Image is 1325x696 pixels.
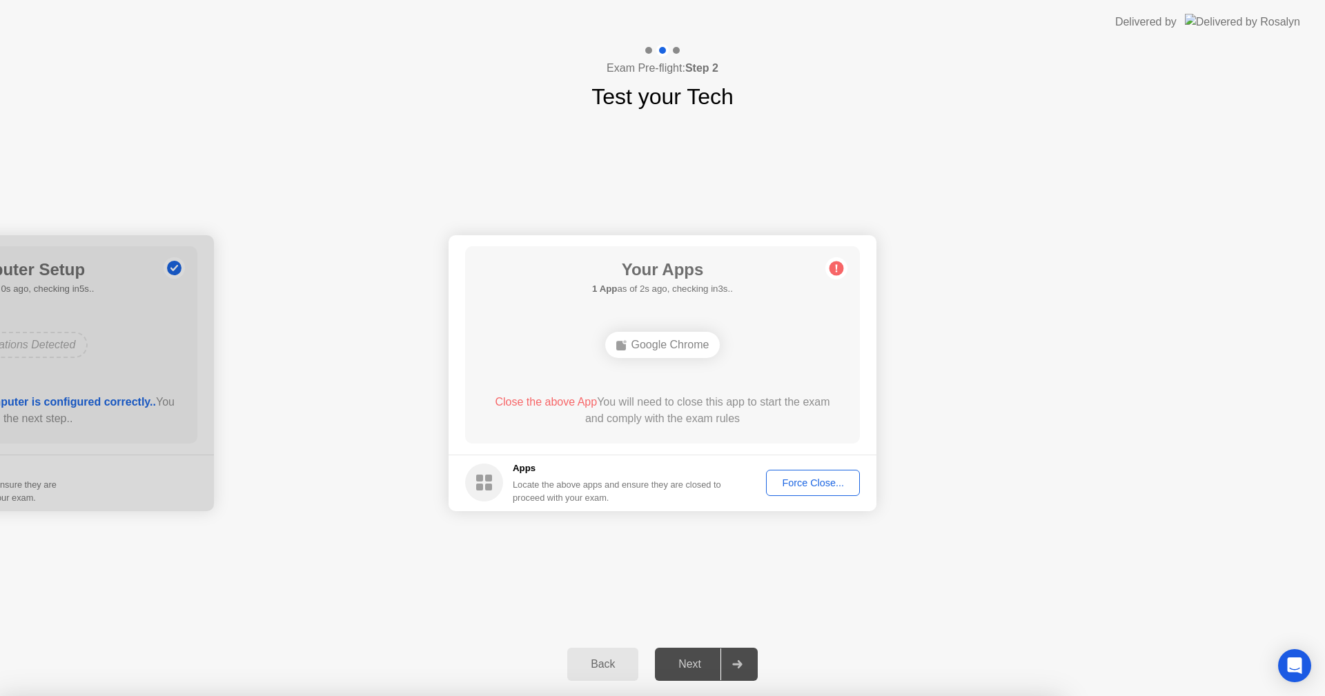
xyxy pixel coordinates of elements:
b: Step 2 [685,62,718,74]
img: Delivered by Rosalyn [1185,14,1300,30]
div: Back [571,658,634,670]
h1: Your Apps [592,257,733,282]
div: Delivered by [1115,14,1177,30]
h4: Exam Pre-flight: [607,60,718,77]
div: Force Close... [771,477,855,488]
span: Close the above App [495,396,597,408]
h1: Test your Tech [591,80,734,113]
div: Google Chrome [605,332,720,358]
div: You will need to close this app to start the exam and comply with the exam rules [485,394,841,427]
b: 1 App [592,284,617,294]
div: Locate the above apps and ensure they are closed to proceed with your exam. [513,478,722,504]
div: Open Intercom Messenger [1278,649,1311,682]
div: Next [659,658,720,670]
h5: Apps [513,461,722,475]
h5: as of 2s ago, checking in3s.. [592,282,733,296]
